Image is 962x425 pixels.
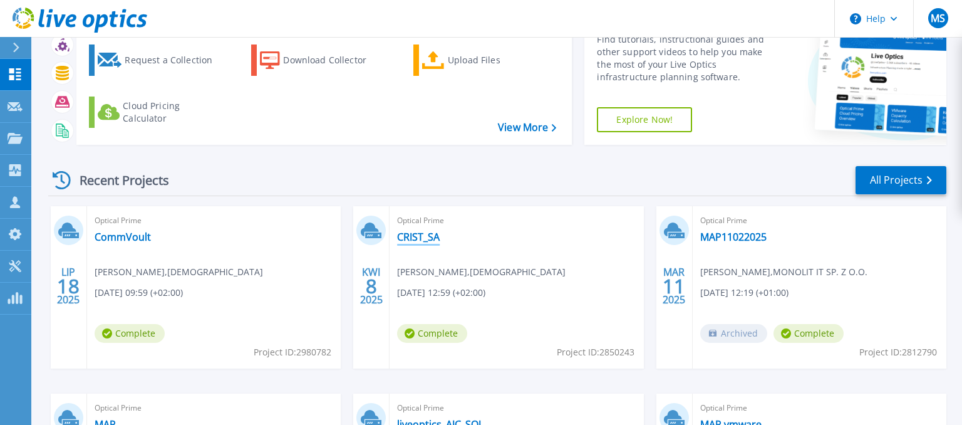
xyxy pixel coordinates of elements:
span: 18 [57,281,80,291]
a: CommVoult [95,231,151,243]
span: [DATE] 12:19 (+01:00) [700,286,789,300]
a: All Projects [856,166,946,194]
div: MAR 2025 [662,263,686,309]
span: Optical Prime [95,214,333,228]
span: Complete [95,324,165,343]
span: Optical Prime [95,401,333,415]
span: [PERSON_NAME] , MONOLIT IT SP. Z O.O. [700,265,867,279]
a: MAP11022025 [700,231,767,243]
div: LIP 2025 [56,263,80,309]
span: [DATE] 12:59 (+02:00) [397,286,485,300]
a: Explore Now! [597,107,692,132]
span: MS [931,13,945,23]
div: Download Collector [283,48,383,73]
a: Cloud Pricing Calculator [89,97,229,128]
div: Recent Projects [48,165,186,196]
div: Request a Collection [125,48,225,73]
span: Project ID: 2980782 [254,345,331,359]
span: Project ID: 2850243 [557,345,634,359]
span: Optical Prime [397,214,636,228]
a: Download Collector [251,45,391,76]
span: Optical Prime [700,401,939,415]
a: Upload Files [413,45,553,76]
a: Request a Collection [89,45,229,76]
div: KWI 2025 [359,263,383,309]
span: [PERSON_NAME] , [DEMOGRAPHIC_DATA] [397,265,566,279]
a: View More [498,122,556,134]
span: Archived [700,324,767,343]
a: CRIST_SA [397,231,440,243]
span: Optical Prime [700,214,939,228]
span: 11 [663,281,685,291]
div: Cloud Pricing Calculator [123,100,223,125]
span: Project ID: 2812790 [859,345,937,359]
div: Upload Files [448,48,548,73]
span: Complete [773,324,844,343]
span: [PERSON_NAME] , [DEMOGRAPHIC_DATA] [95,265,263,279]
span: [DATE] 09:59 (+02:00) [95,286,183,300]
span: Complete [397,324,467,343]
span: 8 [366,281,377,291]
div: Find tutorials, instructional guides and other support videos to help you make the most of your L... [597,33,778,83]
span: Optical Prime [397,401,636,415]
